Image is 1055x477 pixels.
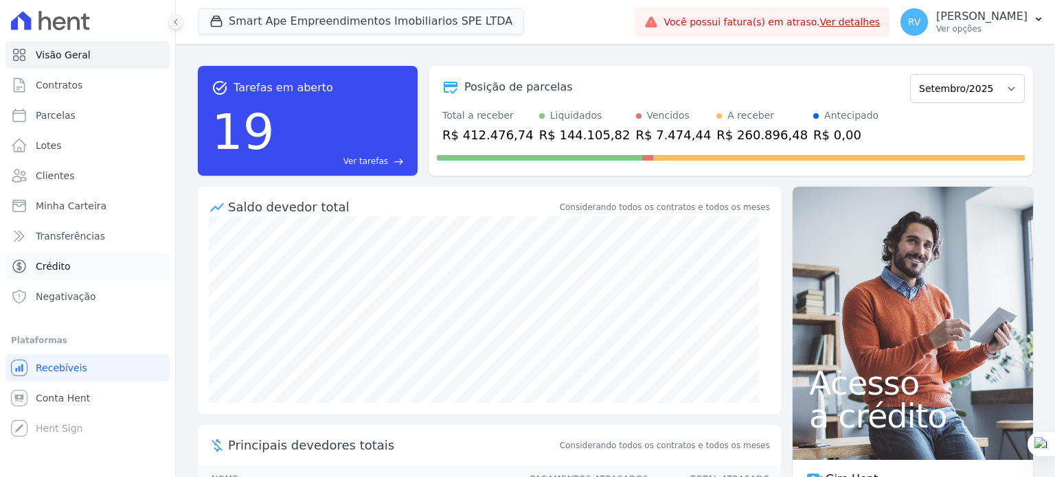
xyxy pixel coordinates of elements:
div: R$ 7.474,44 [636,126,712,144]
a: Clientes [5,162,170,189]
span: Minha Carteira [36,199,106,213]
span: Recebíveis [36,361,87,375]
a: Contratos [5,71,170,99]
p: Ver opções [936,23,1028,34]
span: Transferências [36,229,105,243]
button: RV [PERSON_NAME] Ver opções [889,3,1055,41]
span: Principais devedores totais [228,436,557,454]
a: Crédito [5,253,170,280]
div: R$ 0,00 [813,126,878,144]
span: east [394,156,404,167]
span: RV [908,17,921,27]
a: Conta Hent [5,384,170,412]
div: Saldo devedor total [228,198,557,216]
div: Plataformas [11,332,164,349]
span: Negativação [36,290,96,303]
a: Lotes [5,132,170,159]
a: Recebíveis [5,354,170,382]
span: Lotes [36,139,62,152]
div: A receber [727,108,774,123]
a: Parcelas [5,102,170,129]
a: Transferências [5,222,170,250]
div: Considerando todos os contratos e todos os meses [560,201,770,213]
div: Liquidados [550,108,602,123]
span: Ver tarefas [343,155,388,167]
div: Vencidos [647,108,690,123]
a: Minha Carteira [5,192,170,220]
div: R$ 260.896,48 [716,126,808,144]
a: Ver detalhes [820,16,881,27]
span: a crédito [809,399,1017,432]
p: [PERSON_NAME] [936,10,1028,23]
div: 19 [212,96,275,167]
span: Visão Geral [36,48,91,62]
span: Conta Hent [36,391,90,405]
span: task_alt [212,80,228,96]
div: Antecipado [824,108,878,123]
a: Negativação [5,283,170,310]
div: R$ 144.105,82 [539,126,631,144]
span: Clientes [36,169,74,183]
span: Crédito [36,259,71,273]
span: Contratos [36,78,82,92]
div: Posição de parcelas [464,79,573,95]
div: Total a receber [442,108,534,123]
span: Tarefas em aberto [234,80,333,96]
span: Parcelas [36,108,76,122]
span: Você possui fatura(s) em atraso. [663,15,880,30]
a: Ver tarefas east [280,155,404,167]
span: Considerando todos os contratos e todos os meses [560,439,770,452]
div: R$ 412.476,74 [442,126,534,144]
span: Acesso [809,367,1017,399]
a: Visão Geral [5,41,170,69]
button: Smart Ape Empreendimentos Imobiliarios SPE LTDA [198,8,524,34]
